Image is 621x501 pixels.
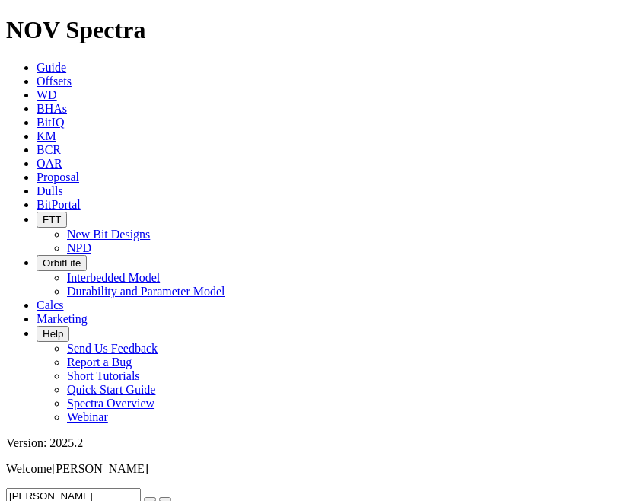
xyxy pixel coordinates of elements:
[67,356,132,369] a: Report a Bug
[37,171,79,183] a: Proposal
[37,116,64,129] a: BitIQ
[67,241,91,254] a: NPD
[37,255,87,271] button: OrbitLite
[37,102,67,115] a: BHAs
[37,198,81,211] a: BitPortal
[37,75,72,88] a: Offsets
[37,129,56,142] a: KM
[67,228,150,241] a: New Bit Designs
[37,157,62,170] a: OAR
[67,271,160,284] a: Interbedded Model
[37,61,66,74] a: Guide
[37,88,57,101] a: WD
[52,462,148,475] span: [PERSON_NAME]
[37,326,69,342] button: Help
[43,214,61,225] span: FTT
[67,285,225,298] a: Durability and Parameter Model
[67,397,154,410] a: Spectra Overview
[37,184,63,197] a: Dulls
[37,312,88,325] a: Marketing
[37,143,61,156] a: BCR
[43,257,81,269] span: OrbitLite
[37,298,64,311] a: Calcs
[37,212,67,228] button: FTT
[6,16,615,44] h1: NOV Spectra
[43,328,63,340] span: Help
[67,342,158,355] a: Send Us Feedback
[6,462,615,476] p: Welcome
[67,369,140,382] a: Short Tutorials
[67,383,155,396] a: Quick Start Guide
[67,410,108,423] a: Webinar
[6,436,615,450] div: Version: 2025.2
